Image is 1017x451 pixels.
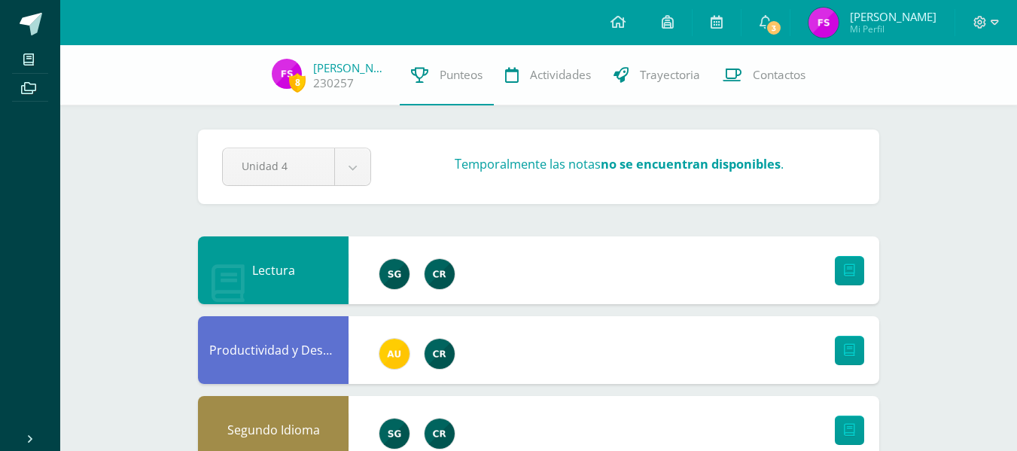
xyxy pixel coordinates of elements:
[808,8,839,38] img: a3483052a407bb74755adaccfe409b5f.png
[425,339,455,369] img: e534704a03497a621ce20af3abe0ca0c.png
[711,45,817,105] a: Contactos
[850,23,936,35] span: Mi Perfil
[198,316,349,384] div: Productividad y Desarrollo
[455,156,784,172] h3: Temporalmente las notas .
[379,419,410,449] img: 530ee5c2da1dfcda2874551f306dbc1f.png
[440,67,483,83] span: Punteos
[223,148,370,185] a: Unidad 4
[289,73,306,92] span: 8
[400,45,494,105] a: Punteos
[313,60,388,75] a: [PERSON_NAME]
[242,148,315,184] span: Unidad 4
[379,259,410,289] img: 530ee5c2da1dfcda2874551f306dbc1f.png
[425,259,455,289] img: e534704a03497a621ce20af3abe0ca0c.png
[379,339,410,369] img: 99271ed0fff02474d2ce647803936d58.png
[494,45,602,105] a: Actividades
[272,59,302,89] img: a3483052a407bb74755adaccfe409b5f.png
[530,67,591,83] span: Actividades
[766,20,782,36] span: 3
[850,9,936,24] span: [PERSON_NAME]
[602,45,711,105] a: Trayectoria
[601,156,781,172] strong: no se encuentran disponibles
[198,236,349,304] div: Lectura
[640,67,700,83] span: Trayectoria
[313,75,354,91] a: 230257
[753,67,805,83] span: Contactos
[425,419,455,449] img: e534704a03497a621ce20af3abe0ca0c.png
